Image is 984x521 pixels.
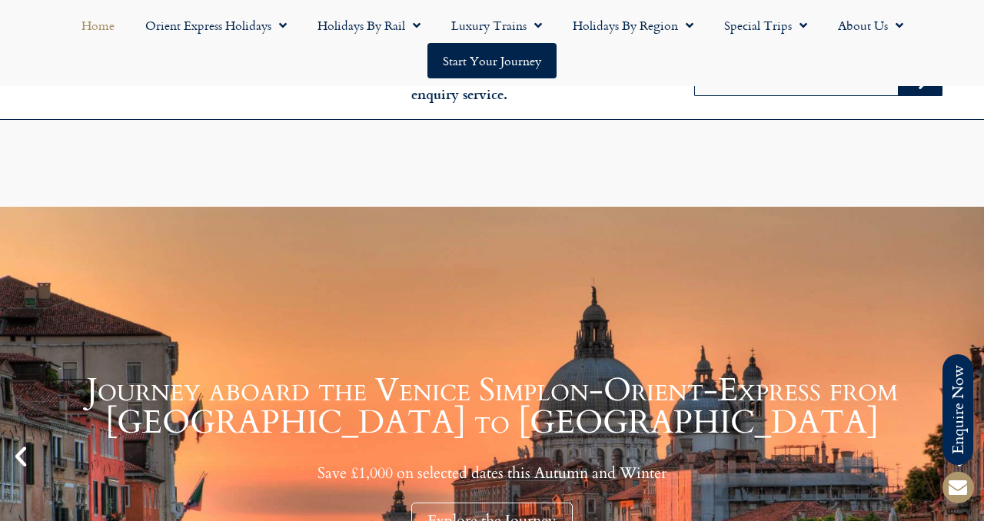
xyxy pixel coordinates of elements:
[557,8,709,43] a: Holidays by Region
[302,8,436,43] a: Holidays by Rail
[436,8,557,43] a: Luxury Trains
[8,443,34,470] div: Previous slide
[38,374,946,439] h1: Journey aboard the Venice Simplon-Orient-Express from [GEOGRAPHIC_DATA] to [GEOGRAPHIC_DATA]
[427,43,557,78] a: Start your Journey
[38,463,946,483] p: Save £1,000 on selected dates this Autumn and Winter
[66,8,130,43] a: Home
[130,8,302,43] a: Orient Express Holidays
[266,50,652,104] h6: [DATE] to [DATE] 9am – 5pm Outside of these times please leave a message on our 24/7 enquiry serv...
[709,8,823,43] a: Special Trips
[8,8,976,78] nav: Menu
[823,8,919,43] a: About Us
